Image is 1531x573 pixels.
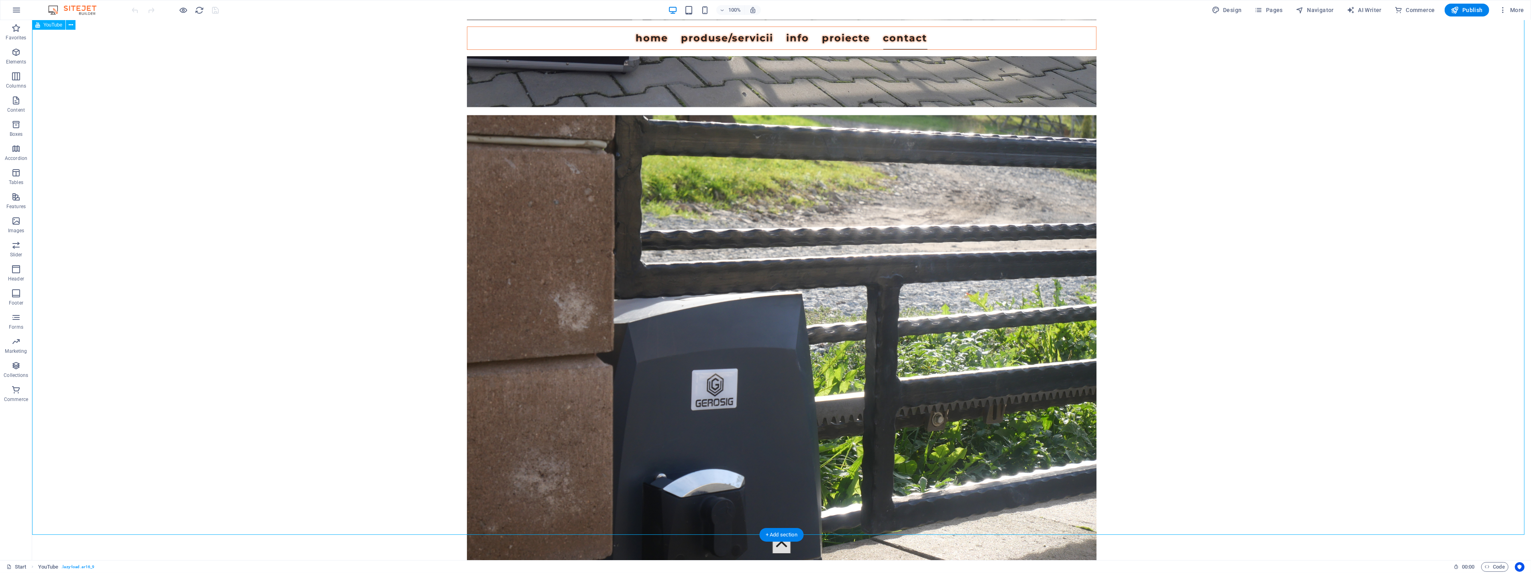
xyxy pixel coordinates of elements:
button: Code [1481,562,1509,572]
p: Tables [9,179,23,186]
button: 100% [716,5,745,15]
span: : [1468,564,1469,570]
i: Reload page [195,6,204,15]
nav: breadcrumb [38,562,94,572]
p: Commerce [4,396,28,403]
span: Navigator [1296,6,1334,14]
p: Header [8,276,24,282]
button: AI Writer [1343,4,1385,16]
div: Design (Ctrl+Alt+Y) [1209,4,1245,16]
div: + Add section [759,528,804,542]
p: Footer [9,300,23,306]
p: Slider [10,252,22,258]
p: Images [8,227,24,234]
button: Pages [1252,4,1286,16]
span: YouTube [43,23,62,27]
button: Publish [1445,4,1489,16]
h6: Session time [1454,562,1475,572]
span: 00 00 [1462,562,1474,572]
button: Usercentrics [1515,562,1525,572]
button: Commerce [1391,4,1438,16]
span: AI Writer [1347,6,1382,14]
p: Forms [9,324,23,330]
p: Favorites [6,35,26,41]
span: Click to select. Double-click to edit [38,562,59,572]
img: Editor Logo [46,5,106,15]
p: Elements [6,59,27,65]
button: More [1496,4,1527,16]
p: Marketing [5,348,27,354]
span: Publish [1451,6,1483,14]
h6: 100% [728,5,741,15]
button: Design [1209,4,1245,16]
p: Boxes [10,131,23,137]
span: Commerce [1394,6,1435,14]
span: Pages [1255,6,1283,14]
p: Features [6,203,26,210]
p: Content [7,107,25,113]
button: reload [195,5,204,15]
button: Click here to leave preview mode and continue editing [179,5,188,15]
i: On resize automatically adjust zoom level to fit chosen device. [749,6,756,14]
span: . lazy-load .ar16_9 [61,562,94,572]
span: Design [1212,6,1242,14]
span: Code [1485,562,1505,572]
a: Click to cancel selection. Double-click to open Pages [6,562,27,572]
p: Columns [6,83,26,89]
span: More [1499,6,1524,14]
button: Navigator [1292,4,1337,16]
p: Accordion [5,155,27,162]
p: Collections [4,372,28,379]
